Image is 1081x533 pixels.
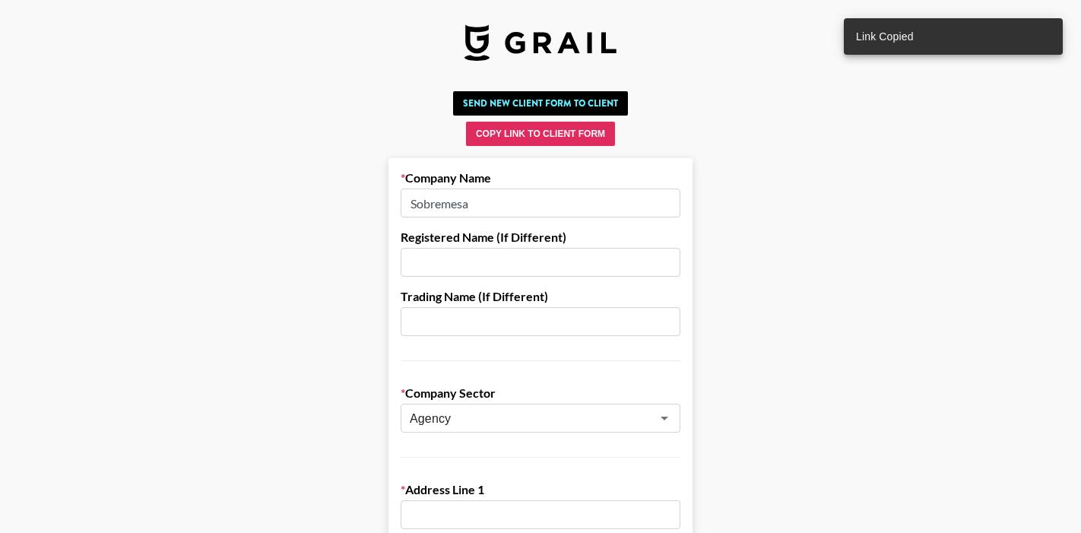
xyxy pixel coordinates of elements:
button: Send New Client Form to Client [453,91,628,116]
label: Address Line 1 [401,482,680,497]
img: Grail Talent Logo [464,24,617,61]
label: Company Sector [401,385,680,401]
label: Company Name [401,170,680,186]
label: Trading Name (If Different) [401,289,680,304]
button: Copy Link to Client Form [466,122,615,146]
div: Link Copied [856,23,914,50]
button: Open [654,408,675,429]
label: Registered Name (If Different) [401,230,680,245]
